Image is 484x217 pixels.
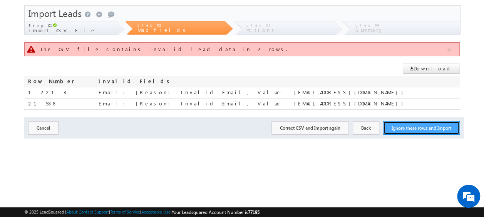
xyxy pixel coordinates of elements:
[99,87,460,98] div: Email: [Reason: Invalid Email, Value: [EMAIL_ADDRESS][DOMAIN_NAME]]
[248,209,260,215] span: 77195
[13,40,32,50] img: d_60004797649_company_0_60004797649
[25,6,460,21] div: Import Leads
[246,27,277,33] span: Actions
[24,98,87,109] div: 21588
[137,23,161,27] span: Step 02
[24,209,260,216] span: © 2025 LeadSquared | | | | |
[172,209,260,215] span: Your Leadsquared Account Number is
[24,87,87,98] div: 12213
[10,71,141,160] textarea: Type your message and hit 'Enter'
[141,209,171,214] a: Acceptable Use
[40,46,446,53] div: The CSV file contains invalid lead data in 2 rows.
[28,27,96,33] span: Import CSV File
[40,40,129,50] div: Chat with us now
[110,209,140,214] a: Terms of Service
[403,63,460,74] a: Download
[246,23,270,27] span: Step 03
[383,121,460,135] button: Ignore these rows and Import
[137,27,188,33] span: Map fields
[99,76,460,87] div: Invalid Fields
[271,121,349,135] button: Correct CSV and Import again
[105,166,140,177] em: Start Chat
[353,121,379,135] button: Back
[355,27,383,33] span: Summary
[66,209,77,214] a: About
[24,76,87,87] div: Row Number
[410,67,414,70] img: download
[28,23,51,28] span: Step 01
[355,23,379,27] span: Step 04
[99,98,460,109] div: Email: [Reason: Invalid Email, Value: [EMAIL_ADDRESS][DOMAIN_NAME]]
[28,121,59,135] button: Cancel
[79,209,109,214] a: Contact Support
[126,4,145,22] div: Minimize live chat window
